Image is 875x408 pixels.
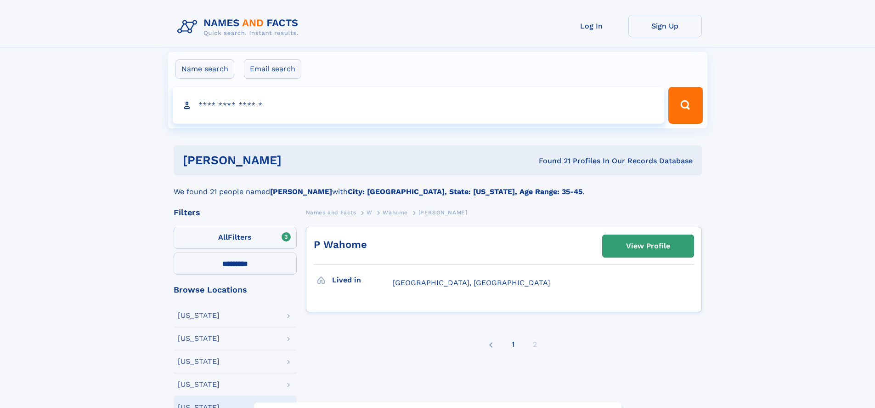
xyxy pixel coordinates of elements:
[174,227,297,249] label: Filters
[533,333,537,356] div: 2
[383,209,408,216] span: Wahome
[348,187,582,196] b: City: [GEOGRAPHIC_DATA], State: [US_STATE], Age Range: 35-45
[367,207,373,218] a: W
[628,15,702,37] a: Sign Up
[175,59,234,79] label: Name search
[174,286,297,294] div: Browse Locations
[668,87,702,124] button: Search Button
[314,239,367,250] a: P Wahome
[603,235,694,257] a: View Profile
[410,156,693,166] div: Found 21 Profiles In Our Records Database
[270,187,332,196] b: [PERSON_NAME]
[178,335,220,342] div: [US_STATE]
[626,236,670,257] div: View Profile
[485,333,497,356] a: Previous
[183,155,410,166] h1: [PERSON_NAME]
[174,175,702,197] div: We found 21 people named with .
[306,207,356,218] a: Names and Facts
[383,207,408,218] a: Wahome
[244,59,301,79] label: Email search
[174,15,306,40] img: Logo Names and Facts
[174,208,297,217] div: Filters
[173,87,665,124] input: search input
[332,272,393,288] h3: Lived in
[555,15,628,37] a: Log In
[367,209,373,216] span: W
[178,358,220,365] div: [US_STATE]
[393,278,550,287] span: [GEOGRAPHIC_DATA], [GEOGRAPHIC_DATA]
[218,233,228,241] span: All
[178,381,220,388] div: [US_STATE]
[512,333,514,356] a: 1
[178,312,220,319] div: [US_STATE]
[418,209,468,216] span: [PERSON_NAME]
